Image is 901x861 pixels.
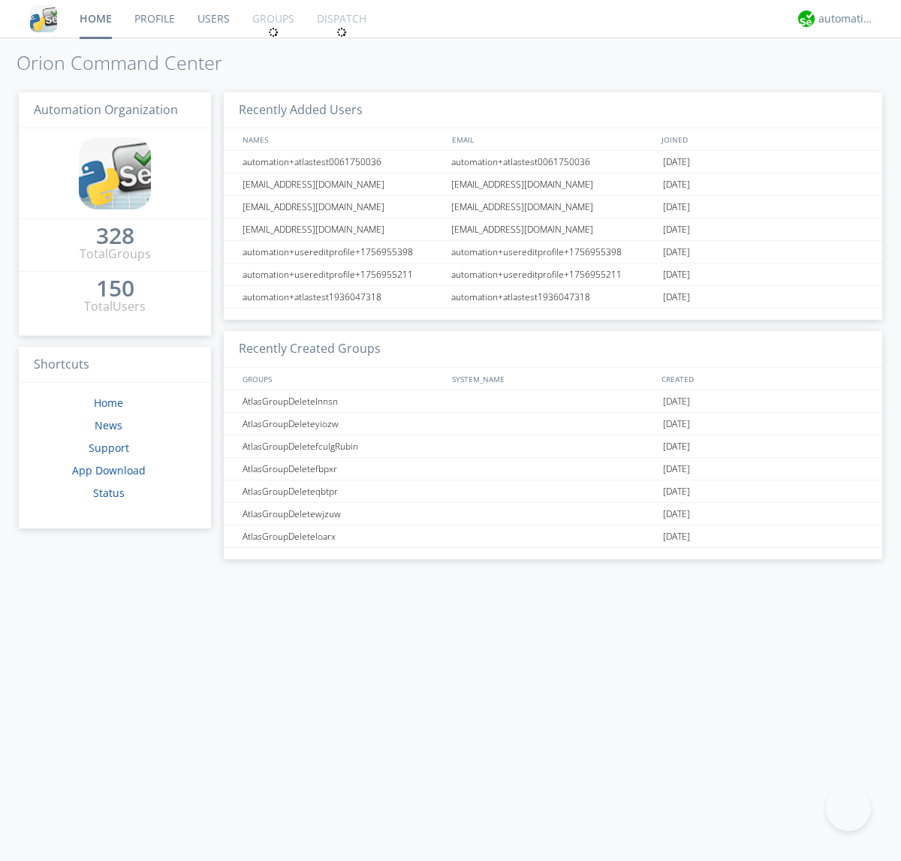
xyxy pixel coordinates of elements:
div: AtlasGroupDeletewjzuw [239,503,447,525]
div: AtlasGroupDeletefculgRubin [239,435,447,457]
span: [DATE] [663,286,690,309]
div: SYSTEM_NAME [448,368,658,390]
a: automation+atlastest1936047318automation+atlastest1936047318[DATE] [224,286,882,309]
div: EMAIL [448,128,658,150]
div: JOINED [658,128,868,150]
a: App Download [72,463,146,477]
div: automation+atlastest1936047318 [239,286,447,308]
a: AtlasGroupDeleteloarx[DATE] [224,525,882,548]
a: Status [93,486,125,500]
span: Automation Organization [34,101,178,118]
a: 150 [96,281,134,298]
div: automation+usereditprofile+1756955398 [239,241,447,263]
a: Support [89,441,129,455]
span: [DATE] [663,173,690,196]
h3: Recently Added Users [224,92,882,129]
img: cddb5a64eb264b2086981ab96f4c1ba7 [79,137,151,209]
div: automation+atlastest1936047318 [447,286,659,308]
div: AtlasGroupDeleteqbtpr [239,480,447,502]
span: [DATE] [663,151,690,173]
div: automation+usereditprofile+1756955398 [447,241,659,263]
a: 328 [96,228,134,245]
a: AtlasGroupDeletewjzuw[DATE] [224,503,882,525]
span: [DATE] [663,480,690,503]
span: [DATE] [663,413,690,435]
span: [DATE] [663,435,690,458]
div: NAMES [239,128,444,150]
div: automation+atlastest0061750036 [447,151,659,173]
div: AtlasGroupDeletefbpxr [239,458,447,480]
img: d2d01cd9b4174d08988066c6d424eccd [798,11,815,27]
div: [EMAIL_ADDRESS][DOMAIN_NAME] [239,218,447,240]
a: AtlasGroupDeletefculgRubin[DATE] [224,435,882,458]
a: [EMAIL_ADDRESS][DOMAIN_NAME][EMAIL_ADDRESS][DOMAIN_NAME][DATE] [224,196,882,218]
a: AtlasGroupDeleteyiozw[DATE] [224,413,882,435]
div: automation+atlas [818,11,875,26]
a: AtlasGroupDeleteqbtpr[DATE] [224,480,882,503]
a: automation+usereditprofile+1756955398automation+usereditprofile+1756955398[DATE] [224,241,882,263]
div: [EMAIL_ADDRESS][DOMAIN_NAME] [239,196,447,218]
span: [DATE] [663,458,690,480]
div: automation+atlastest0061750036 [239,151,447,173]
div: Total Groups [80,245,151,263]
a: automation+usereditprofile+1756955211automation+usereditprofile+1756955211[DATE] [224,263,882,286]
div: Total Users [84,298,146,315]
span: [DATE] [663,263,690,286]
a: automation+atlastest0061750036automation+atlastest0061750036[DATE] [224,151,882,173]
span: [DATE] [663,196,690,218]
span: [DATE] [663,525,690,548]
div: GROUPS [239,368,444,390]
div: [EMAIL_ADDRESS][DOMAIN_NAME] [447,196,659,218]
img: spin.svg [268,27,279,38]
h3: Shortcuts [19,347,211,384]
a: [EMAIL_ADDRESS][DOMAIN_NAME][EMAIL_ADDRESS][DOMAIN_NAME][DATE] [224,218,882,241]
div: [EMAIL_ADDRESS][DOMAIN_NAME] [447,218,659,240]
div: AtlasGroupDeleteyiozw [239,413,447,435]
div: [EMAIL_ADDRESS][DOMAIN_NAME] [447,173,659,195]
img: spin.svg [336,27,347,38]
span: [DATE] [663,503,690,525]
div: automation+usereditprofile+1756955211 [447,263,659,285]
div: [EMAIL_ADDRESS][DOMAIN_NAME] [239,173,447,195]
a: News [95,418,122,432]
div: 328 [96,228,134,243]
div: AtlasGroupDeletelnnsn [239,390,447,412]
div: automation+usereditprofile+1756955211 [239,263,447,285]
a: [EMAIL_ADDRESS][DOMAIN_NAME][EMAIL_ADDRESS][DOMAIN_NAME][DATE] [224,173,882,196]
a: AtlasGroupDeletefbpxr[DATE] [224,458,882,480]
div: AtlasGroupDeleteloarx [239,525,447,547]
h3: Recently Created Groups [224,331,882,368]
div: 150 [96,281,134,296]
div: CREATED [658,368,868,390]
span: [DATE] [663,390,690,413]
span: [DATE] [663,241,690,263]
a: Home [94,396,123,410]
img: cddb5a64eb264b2086981ab96f4c1ba7 [30,5,57,32]
iframe: Toggle Customer Support [826,786,871,831]
a: AtlasGroupDeletelnnsn[DATE] [224,390,882,413]
span: [DATE] [663,218,690,241]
